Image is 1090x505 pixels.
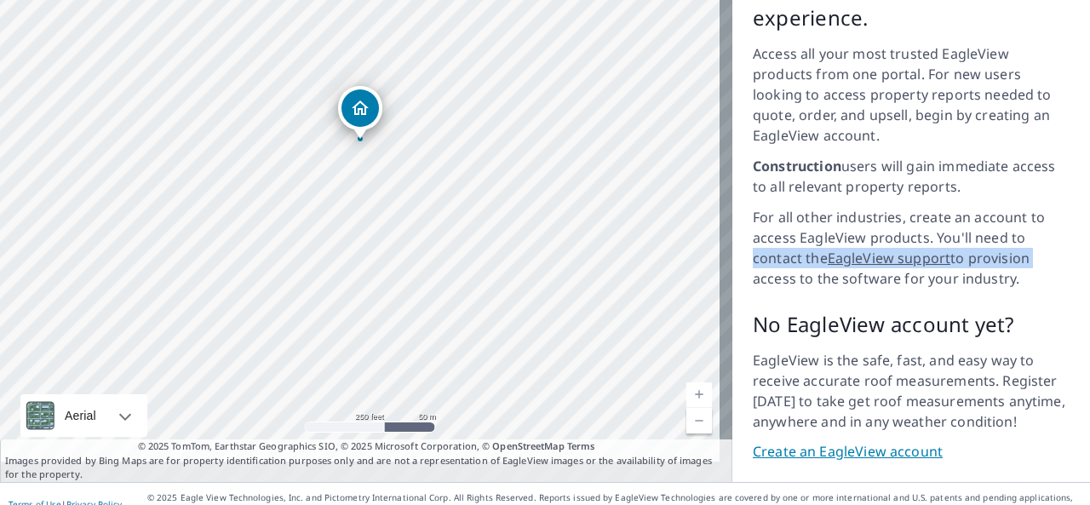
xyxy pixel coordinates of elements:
[686,382,712,408] a: Current Level 17, Zoom In
[338,86,382,139] div: Dropped pin, building 1, Residential property, 14390 JOLICOEUR MONTRÉAL QC H9H5M4
[138,439,595,454] span: © 2025 TomTom, Earthstar Geographics SIO, © 2025 Microsoft Corporation, ©
[753,43,1070,146] p: Access all your most trusted EagleView products from one portal. For new users looking to access ...
[753,156,1070,197] p: users will gain immediate access to all relevant property reports.
[567,439,595,452] a: Terms
[753,350,1070,432] p: EagleView is the safe, fast, and easy way to receive accurate roof measurements. Register [DATE] ...
[686,408,712,433] a: Current Level 17, Zoom Out
[753,442,1070,462] a: Create an EagleView account
[753,207,1070,289] p: For all other industries, create an account to access EagleView products. You'll need to contact ...
[753,157,841,175] strong: Construction
[60,394,101,437] div: Aerial
[828,249,951,267] a: EagleView support
[20,394,147,437] div: Aerial
[492,439,564,452] a: OpenStreetMap
[753,309,1070,340] p: No EagleView account yet?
